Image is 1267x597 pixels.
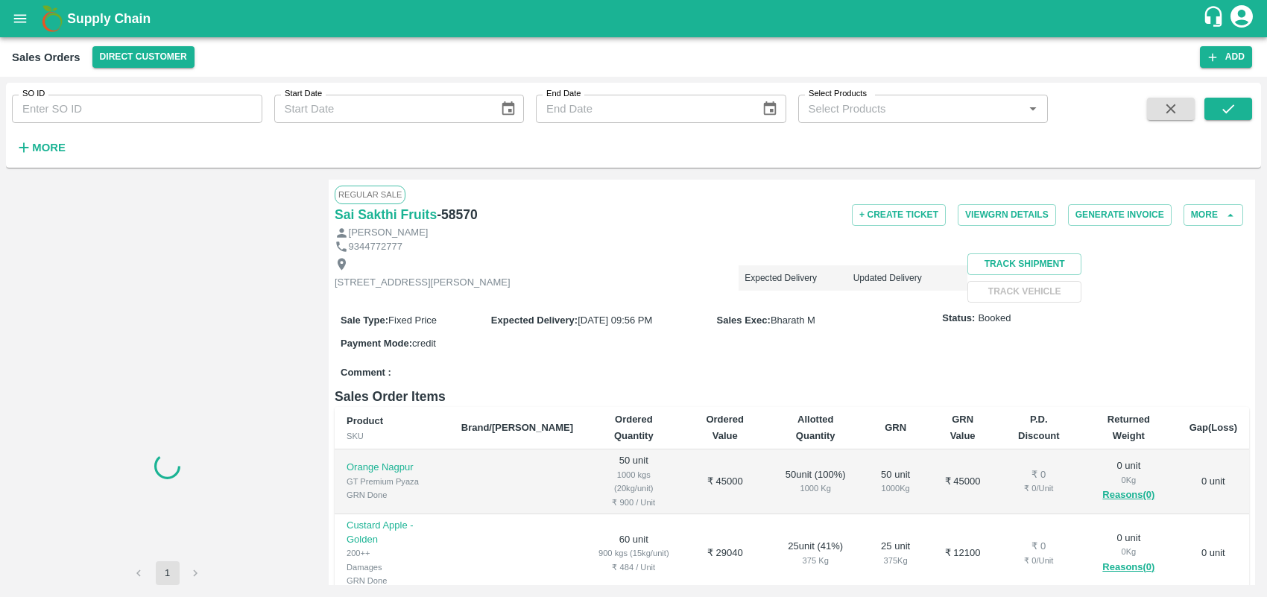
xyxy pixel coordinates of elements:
button: + Create Ticket [852,204,946,226]
span: [DATE] 09:56 PM [578,315,652,326]
a: Supply Chain [67,8,1202,29]
button: Open [1023,99,1043,119]
td: ₹ 45000 [683,449,768,514]
nav: pagination navigation [125,561,210,585]
label: Status: [942,312,975,326]
td: ₹ 45000 [928,449,998,514]
button: page 1 [156,561,180,585]
p: Orange Nagpur [347,461,437,475]
div: 200++ [347,546,437,560]
div: 1000 Kg [876,481,916,495]
button: Reasons(0) [1092,487,1166,504]
label: Start Date [285,88,322,100]
div: SKU [347,429,437,443]
span: Regular Sale [335,186,405,203]
div: 25 unit [876,540,916,567]
div: Sales Orders [12,48,80,67]
span: credit [412,338,436,349]
span: Bharath M [771,315,815,326]
td: 50 unit [585,449,683,514]
button: More [12,135,69,160]
input: End Date [536,95,750,123]
div: 900 kgs (15kg/unit) [597,546,671,560]
div: 50 unit [876,468,916,496]
div: ₹ 0 / Unit [1010,481,1069,495]
b: P.D. Discount [1018,414,1060,441]
label: Expected Delivery : [491,315,578,326]
label: Payment Mode : [341,338,412,349]
div: account of current user [1228,3,1255,34]
b: Brand/[PERSON_NAME] [461,422,573,433]
div: 25 unit ( 41 %) [780,540,852,567]
label: Select Products [809,88,867,100]
img: logo [37,4,67,34]
td: 60 unit [585,514,683,593]
div: 375 Kg [780,554,852,567]
b: GRN [885,422,906,433]
p: [STREET_ADDRESS][PERSON_NAME] [335,276,511,290]
button: ViewGRN Details [958,204,1056,226]
div: 1000 Kg [780,481,852,495]
button: Reasons(0) [1092,559,1166,576]
div: 0 Kg [1092,473,1166,487]
label: Sale Type : [341,315,388,326]
td: 0 unit [1178,514,1249,593]
div: 0 unit [1092,459,1166,504]
div: GRN Done [347,488,437,502]
button: open drawer [3,1,37,36]
div: ₹ 900 / Unit [597,496,671,509]
button: More [1184,204,1243,226]
span: Fixed Price [388,315,437,326]
button: Generate Invoice [1068,204,1172,226]
b: Allotted Quantity [796,414,835,441]
input: Start Date [274,95,488,123]
div: 50 unit ( 100 %) [780,468,852,496]
p: Updated Delivery [853,271,961,285]
label: Comment : [341,366,391,380]
div: 0 Kg [1092,545,1166,558]
b: Product [347,415,383,426]
label: SO ID [22,88,45,100]
b: Returned Weight [1108,414,1150,441]
button: Choose date [756,95,784,123]
div: 0 unit [1092,531,1166,576]
div: ₹ 484 / Unit [597,560,671,574]
b: Ordered Value [706,414,744,441]
p: [PERSON_NAME] [349,226,429,240]
b: Supply Chain [67,11,151,26]
input: Select Products [803,99,1020,119]
p: Expected Delivery [745,271,853,285]
div: ₹ 0 / Unit [1010,554,1069,567]
div: ₹ 0 [1010,540,1069,554]
div: 375 Kg [876,554,916,567]
a: Sai Sakthi Fruits [335,204,437,225]
td: 0 unit [1178,449,1249,514]
button: Track Shipment [967,253,1081,275]
div: customer-support [1202,5,1228,32]
label: End Date [546,88,581,100]
div: ₹ 0 [1010,468,1069,482]
h6: - 58570 [437,204,478,225]
h6: Sales Order Items [335,386,1249,407]
b: Gap(Loss) [1189,422,1237,433]
input: Enter SO ID [12,95,262,123]
div: GRN Done [347,574,437,587]
p: Custard Apple - Golden [347,519,437,546]
div: Damages [347,560,437,574]
td: ₹ 12100 [928,514,998,593]
label: Sales Exec : [717,315,771,326]
b: GRN Value [950,414,976,441]
span: Booked [978,312,1011,326]
div: GT Premium Pyaza [347,475,437,488]
b: Ordered Quantity [614,414,654,441]
button: Select DC [92,46,195,68]
td: ₹ 29040 [683,514,768,593]
button: Choose date [494,95,522,123]
button: Add [1200,46,1252,68]
div: 1000 kgs (20kg/unit) [597,468,671,496]
p: 9344772777 [349,240,402,254]
strong: More [32,142,66,154]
